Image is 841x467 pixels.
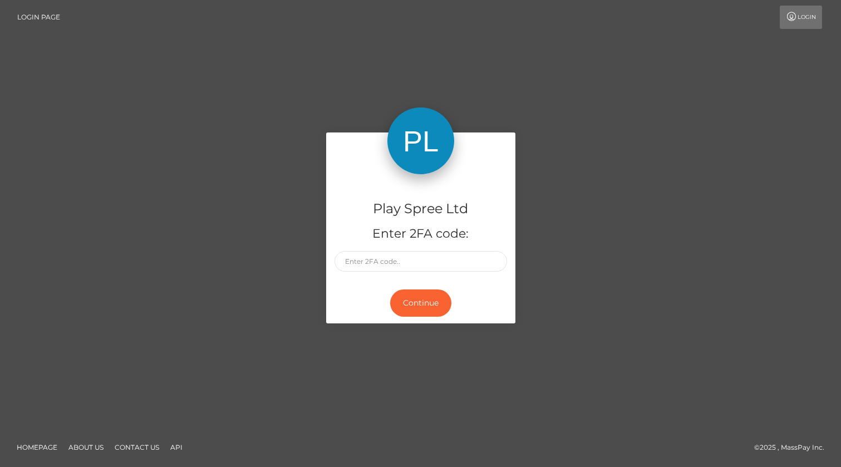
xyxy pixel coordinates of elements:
a: Login [780,6,822,29]
img: Play Spree Ltd [387,107,454,174]
div: © 2025 , MassPay Inc. [754,441,833,454]
h5: Enter 2FA code: [335,225,507,243]
button: Continue [390,289,451,317]
a: API [166,439,187,456]
a: Contact Us [110,439,164,456]
a: Login Page [17,6,60,29]
input: Enter 2FA code.. [335,251,507,272]
a: About Us [64,439,108,456]
h4: Play Spree Ltd [335,199,507,219]
a: Homepage [12,439,62,456]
